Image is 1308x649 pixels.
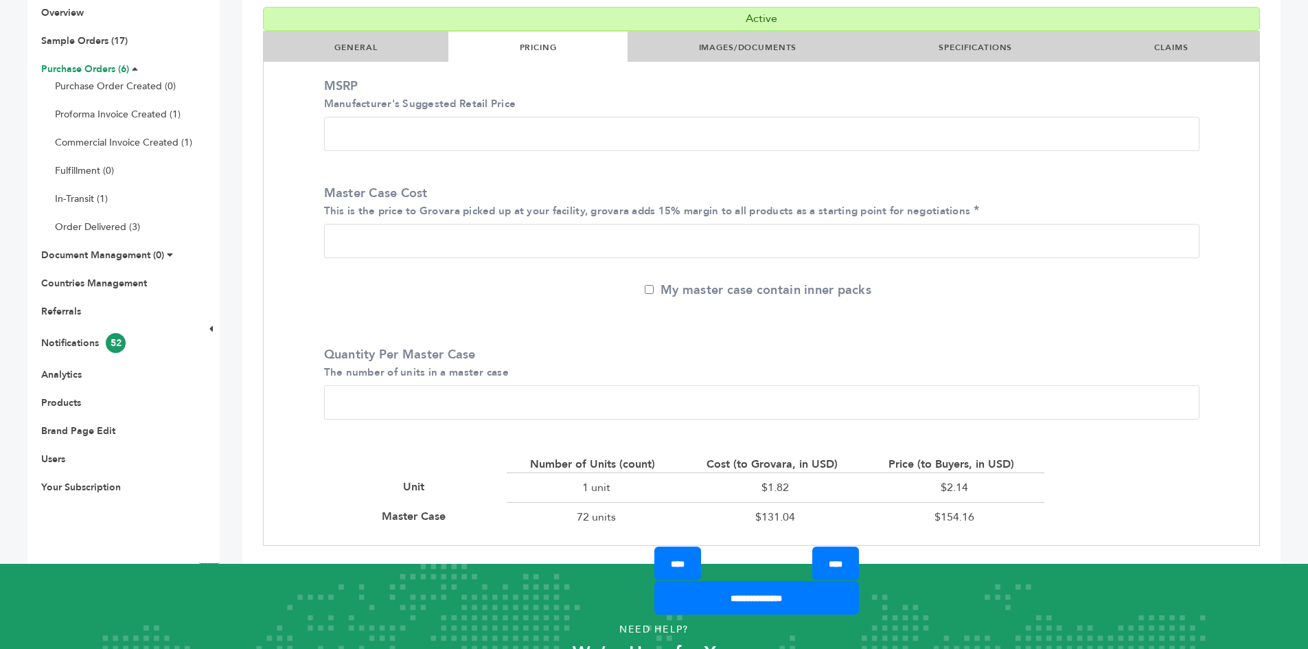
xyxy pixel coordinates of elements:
[41,249,164,262] a: Document Management (0)
[55,164,114,177] a: Fulfillment (0)
[686,472,865,502] div: $1.82
[55,80,176,93] a: Purchase Order Created (0)
[865,502,1044,532] div: $154.16
[507,472,686,502] div: 1 unit
[324,78,1193,112] label: MSRP
[707,457,845,472] div: Cost (to Grovara, in USD)
[507,502,686,532] div: 72 units
[41,305,81,318] a: Referrals
[41,62,129,76] a: Purchase Orders (6)
[645,285,654,294] input: My master case contain inner packs
[1154,42,1188,53] a: CLAIMS
[403,479,431,494] div: Unit
[55,192,108,205] a: In-Transit (1)
[382,509,452,524] div: Master Case
[55,108,181,121] a: Proforma Invoice Created (1)
[55,136,192,149] a: Commercial Invoice Created (1)
[41,368,82,381] a: Analytics
[888,457,1021,472] div: Price (to Buyers, in USD)
[41,34,128,47] a: Sample Orders (17)
[263,7,1260,30] div: Active
[334,42,377,53] a: GENERAL
[41,481,121,494] a: Your Subscription
[41,424,115,437] a: Brand Page Edit
[41,277,147,290] a: Countries Management
[324,346,1193,380] label: Quantity Per Master Case
[41,396,81,409] a: Products
[106,333,126,353] span: 52
[324,204,971,218] small: This is the price to Grovara picked up at your facility, grovara adds 15% margin to all products ...
[520,42,557,53] a: PRICING
[41,453,65,466] a: Users
[645,282,871,299] label: My master case contain inner packs
[55,220,140,234] a: Order Delivered (3)
[939,42,1012,53] a: SPECIFICATIONS
[530,457,662,472] div: Number of Units (count)
[41,6,84,19] a: Overview
[41,337,126,350] a: Notifications52
[865,472,1044,502] div: $2.14
[324,365,509,379] small: The number of units in a master case
[65,619,1243,640] p: Need Help?
[699,42,797,53] a: IMAGES/DOCUMENTS
[324,97,516,111] small: Manufacturer's Suggested Retail Price
[686,502,865,532] div: $131.04
[324,185,1193,219] label: Master Case Cost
